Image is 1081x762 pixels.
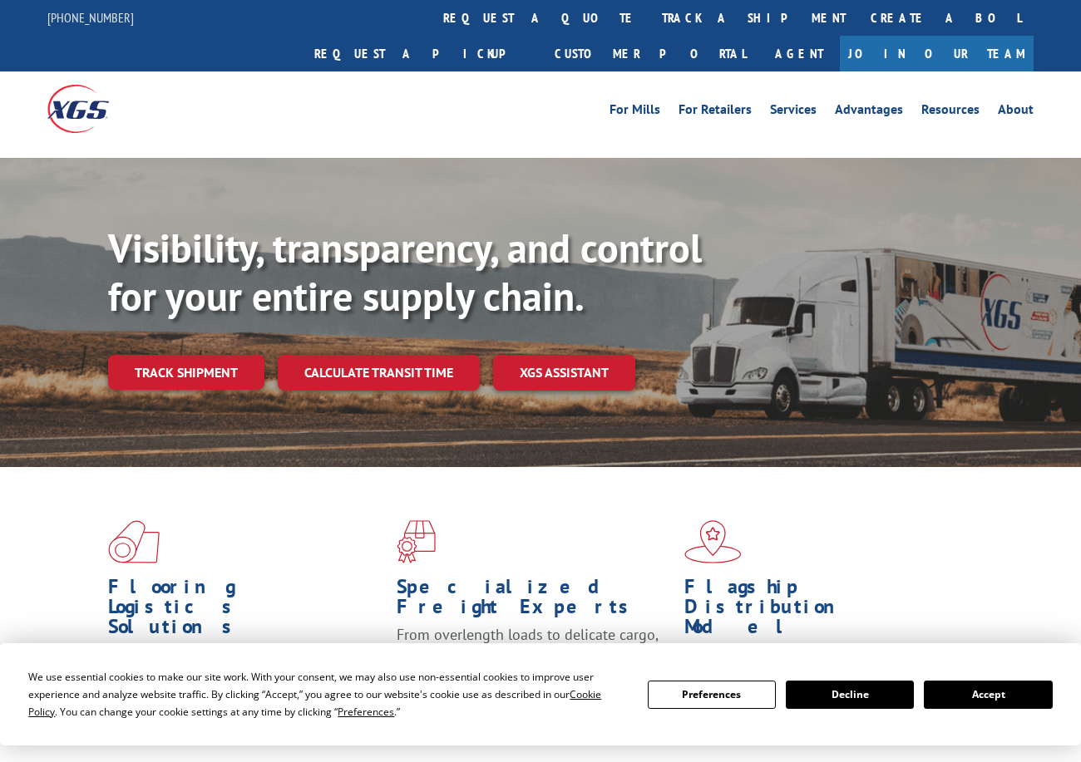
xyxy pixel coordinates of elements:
a: Calculate transit time [278,355,480,391]
a: For Mills [610,103,660,121]
h1: Flagship Distribution Model [684,577,960,645]
img: xgs-icon-focused-on-flooring-red [397,520,436,563]
img: xgs-icon-total-supply-chain-intelligence-red [108,520,160,563]
a: Agent [758,36,840,71]
p: From overlength loads to delicate cargo, our experienced staff knows the best way to move your fr... [397,625,673,699]
a: Services [770,103,817,121]
div: We use essential cookies to make our site work. With your consent, we may also use non-essential ... [28,668,627,720]
span: Preferences [338,705,394,719]
button: Preferences [648,681,776,709]
a: [PHONE_NUMBER] [47,9,134,26]
a: About [998,103,1034,121]
button: Decline [786,681,914,709]
a: Customer Portal [542,36,758,71]
button: Accept [924,681,1052,709]
img: xgs-icon-flagship-distribution-model-red [684,520,742,563]
a: Request a pickup [302,36,542,71]
a: Advantages [835,103,903,121]
a: XGS ASSISTANT [493,355,635,391]
a: For Retailers [679,103,752,121]
h1: Flooring Logistics Solutions [108,577,384,645]
a: Track shipment [108,355,264,390]
h1: Specialized Freight Experts [397,577,673,625]
b: Visibility, transparency, and control for your entire supply chain. [108,222,702,322]
a: Join Our Team [840,36,1034,71]
a: Resources [921,103,980,121]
